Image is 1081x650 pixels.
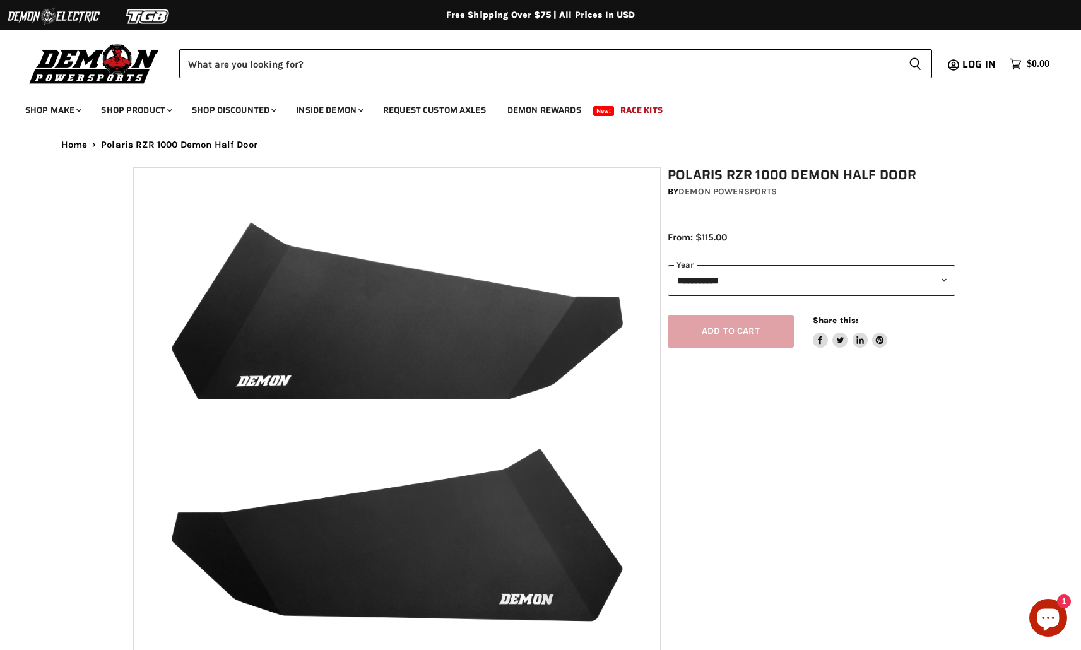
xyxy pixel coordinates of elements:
img: Demon Powersports [25,41,163,86]
ul: Main menu [16,92,1046,123]
inbox-online-store-chat: Shopify online store chat [1025,599,1071,640]
a: Request Custom Axles [374,97,495,123]
a: Shop Make [16,97,89,123]
a: Demon Rewards [498,97,591,123]
a: Home [61,139,88,150]
h1: Polaris RZR 1000 Demon Half Door [668,167,955,183]
a: Shop Product [92,97,180,123]
span: Polaris RZR 1000 Demon Half Door [101,139,257,150]
img: TGB Logo 2 [101,4,196,28]
a: Log in [957,59,1003,70]
aside: Share this: [813,315,888,348]
span: Share this: [813,316,858,325]
div: Free Shipping Over $75 | All Prices In USD [36,9,1046,21]
nav: Breadcrumbs [36,139,1046,150]
input: Search [179,49,899,78]
span: $0.00 [1027,58,1049,70]
select: year [668,265,955,296]
a: $0.00 [1003,55,1056,73]
span: Log in [962,56,996,72]
form: Product [179,49,932,78]
a: Demon Powersports [678,186,777,197]
img: Demon Electric Logo 2 [6,4,101,28]
span: From: $115.00 [668,232,727,243]
div: by [668,185,955,199]
a: Inside Demon [286,97,371,123]
a: Race Kits [611,97,672,123]
span: New! [593,106,615,116]
a: Shop Discounted [182,97,284,123]
button: Search [899,49,932,78]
